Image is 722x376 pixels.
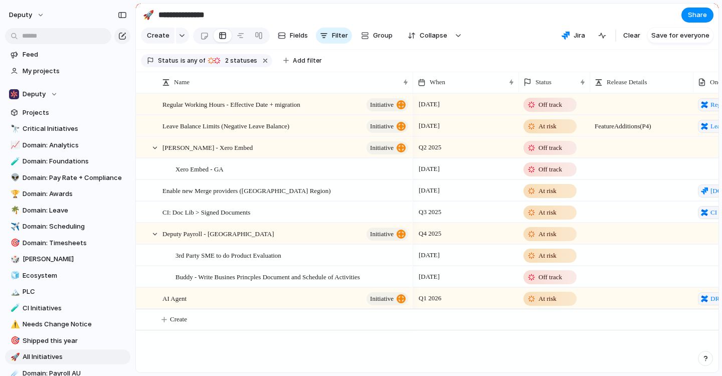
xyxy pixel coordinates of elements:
span: At risk [538,229,557,239]
div: 🚀 [11,351,18,363]
button: Jira [558,28,589,43]
span: Clear [623,31,640,41]
span: [DATE] [416,249,442,261]
span: Regular Working Hours - Effective Date + migration [162,98,300,110]
span: Shipped this year [23,336,127,346]
button: 🏆 [9,189,19,199]
button: Clear [619,28,644,44]
div: 🏆Domain: Awards [5,186,130,202]
div: ⚠️ [11,319,18,330]
span: At risk [538,121,557,131]
a: 🏔️PLC [5,284,130,299]
button: initiative [367,120,408,133]
div: 📈Domain: Analytics [5,138,130,153]
a: 🧊Ecosystem [5,268,130,283]
div: 🎲[PERSON_NAME] [5,252,130,267]
div: 🔭Critical Initiatives [5,121,130,136]
button: Deputy [5,87,130,102]
span: Fields [290,31,308,41]
span: 3rd Party SME to do Product Evaluation [175,249,281,261]
span: Ecosystem [23,271,127,281]
button: 🏔️ [9,287,19,297]
button: ⚠️ [9,319,19,329]
span: Critical Initiatives [23,124,127,134]
div: 🎲 [11,254,18,265]
div: 🔭 [11,123,18,135]
button: 🎯 [9,238,19,248]
a: 🚀All Initiatives [5,349,130,364]
div: 🧪Domain: Foundations [5,154,130,169]
span: AI Agent [162,292,187,304]
span: At risk [538,251,557,261]
button: 👽 [9,173,19,183]
span: Feed [23,50,127,60]
span: initiative [370,141,394,155]
span: Q4 2025 [416,228,444,240]
span: Off track [538,143,562,153]
span: Feature Additions (P4) [591,116,693,131]
a: 🌴Domain: Leave [5,203,130,218]
span: Domain: Pay Rate + Compliance [23,173,127,183]
button: 🎲 [9,254,19,264]
span: When [430,77,445,87]
span: PLC [23,287,127,297]
span: Domain: Timesheets [23,238,127,248]
a: Feed [5,47,130,62]
button: ✈️ [9,222,19,232]
span: Create [147,31,169,41]
span: Deputy [23,89,46,99]
a: 👽Domain: Pay Rate + Compliance [5,170,130,185]
a: 🎯Domain: Timesheets [5,236,130,251]
span: Leave Balance Limits (Negative Leave Balance) [162,120,289,131]
button: initiative [367,228,408,241]
button: Share [681,8,713,23]
span: Create [170,314,187,324]
span: [DATE] [416,120,442,132]
button: Filter [316,28,352,44]
span: statuses [222,56,257,65]
span: Domain: Scheduling [23,222,127,232]
button: 🚀 [140,7,156,23]
span: any of [186,56,205,65]
span: Domain: Analytics [23,140,127,150]
a: ⚠️Needs Change Notice [5,317,130,332]
span: CI Initiatives [23,303,127,313]
button: Add filter [277,54,328,68]
span: Domain: Foundations [23,156,127,166]
span: [PERSON_NAME] [23,254,127,264]
span: Q2 2025 [416,141,444,153]
span: Xero Embed - GA [175,163,224,174]
span: Release Details [607,77,647,87]
button: Fields [274,28,312,44]
span: Collapse [420,31,447,41]
div: 🎯 [11,335,18,346]
span: [DATE] [416,98,442,110]
span: [DATE] [416,163,442,175]
span: Deputy Payroll - [GEOGRAPHIC_DATA] [162,228,274,239]
button: initiative [367,141,408,154]
span: Status [535,77,552,87]
span: Domain: Awards [23,189,127,199]
div: 👽 [11,172,18,183]
div: ✈️ [11,221,18,233]
span: My projects [23,66,127,76]
a: My projects [5,64,130,79]
span: deputy [9,10,32,20]
div: 🎯Shipped this year [5,333,130,348]
span: At risk [538,186,557,196]
button: Create [141,28,174,44]
button: isany of [178,55,207,66]
div: 🎯 [11,237,18,249]
button: Save for everyone [647,28,713,44]
button: initiative [367,98,408,111]
span: Filter [332,31,348,41]
div: 🌴 [11,205,18,216]
div: 🧪 [11,302,18,314]
button: 🎯 [9,336,19,346]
